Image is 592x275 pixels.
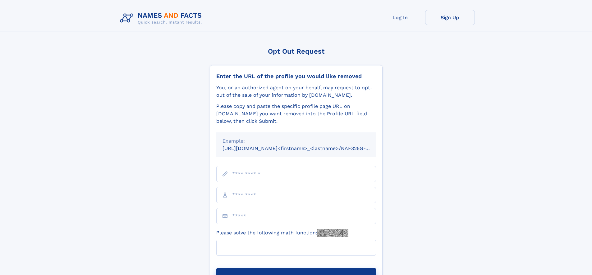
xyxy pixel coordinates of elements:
[425,10,475,25] a: Sign Up
[375,10,425,25] a: Log In
[223,137,370,145] div: Example:
[216,73,376,80] div: Enter the URL of the profile you would like removed
[223,145,388,151] small: [URL][DOMAIN_NAME]<firstname>_<lastname>/NAF325G-xxxxxxxx
[117,10,207,27] img: Logo Names and Facts
[210,47,383,55] div: Opt Out Request
[216,84,376,99] div: You, or an authorized agent on your behalf, may request to opt-out of the sale of your informatio...
[216,103,376,125] div: Please copy and paste the specific profile page URL on [DOMAIN_NAME] you want removed into the Pr...
[216,229,348,237] label: Please solve the following math function:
